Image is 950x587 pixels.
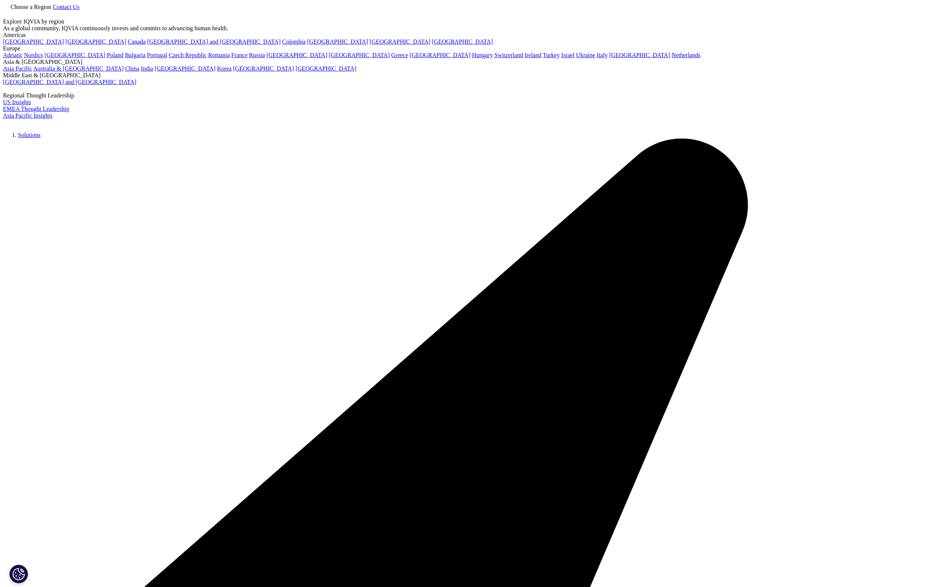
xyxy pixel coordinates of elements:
[44,52,105,58] a: [GEOGRAPHIC_DATA]
[24,52,43,58] a: Nordics
[233,65,294,72] a: [GEOGRAPHIC_DATA]
[141,65,153,72] a: India
[3,92,947,99] div: Regional Thought Leadership
[53,4,80,10] a: Contact Us
[3,18,947,25] div: Explore IQVIA by region
[3,79,136,85] a: [GEOGRAPHIC_DATA] and [GEOGRAPHIC_DATA]
[370,38,430,45] a: [GEOGRAPHIC_DATA]
[3,45,947,52] div: Europe
[128,38,146,45] a: Canada
[576,52,595,58] a: Ukraine
[208,52,230,58] a: Romania
[10,4,51,10] span: Choose a Region
[609,52,670,58] a: [GEOGRAPHIC_DATA]
[391,52,408,58] a: Greece
[472,52,493,58] a: Hungary
[147,38,280,45] a: [GEOGRAPHIC_DATA] and [GEOGRAPHIC_DATA]
[125,52,146,58] a: Bulgaria
[543,52,560,58] a: Turkey
[3,99,31,105] a: US Insights
[65,38,126,45] a: [GEOGRAPHIC_DATA]
[307,38,368,45] a: [GEOGRAPHIC_DATA]
[3,59,947,65] div: Asia & [GEOGRAPHIC_DATA]
[282,38,306,45] a: Colombia
[18,132,40,138] a: Solutions
[231,52,248,58] a: France
[3,32,947,38] div: Americas
[329,52,390,58] a: [GEOGRAPHIC_DATA]
[217,65,231,72] a: Korea
[169,52,207,58] a: Czech Republic
[267,52,327,58] a: [GEOGRAPHIC_DATA]
[432,38,493,45] a: [GEOGRAPHIC_DATA]
[672,52,700,58] a: Netherlands
[409,52,470,58] a: [GEOGRAPHIC_DATA]
[597,52,608,58] a: Italy
[155,65,215,72] a: [GEOGRAPHIC_DATA]
[3,106,69,112] a: EMEA Thought Leadership
[494,52,523,58] a: Switzerland
[3,25,947,32] div: As a global community, IQVIA continuously invests and commits to advancing human health.
[3,112,52,119] a: Asia Pacific Insights
[524,52,541,58] a: Ireland
[296,65,356,72] a: [GEOGRAPHIC_DATA]
[3,65,32,72] a: Asia Pacific
[249,52,265,58] a: Russia
[3,72,947,79] div: Middle East & [GEOGRAPHIC_DATA]
[125,65,139,72] a: China
[147,52,167,58] a: Portugal
[561,52,575,58] a: Israel
[3,52,22,58] a: Adriatic
[107,52,123,58] a: Poland
[33,65,124,72] a: Australia & [GEOGRAPHIC_DATA]
[3,38,64,45] a: [GEOGRAPHIC_DATA]
[9,565,28,583] button: Cookies Settings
